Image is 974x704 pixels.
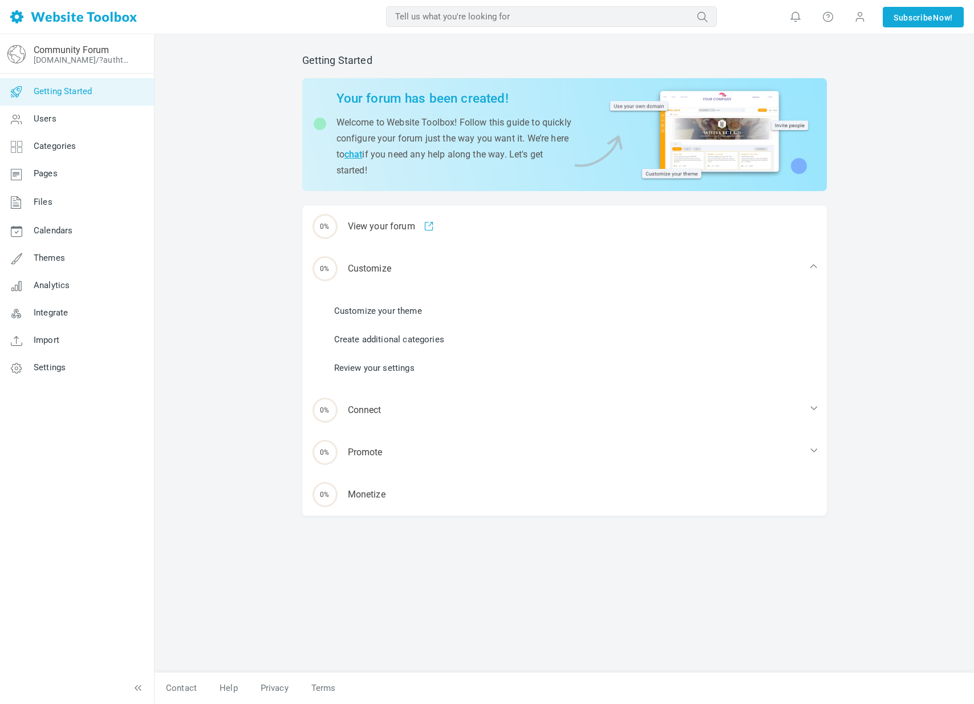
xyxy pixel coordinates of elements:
span: Import [34,335,59,345]
input: Tell us what you're looking for [386,6,717,27]
div: Customize [302,248,827,290]
div: Connect [302,389,827,431]
a: Community Forum [34,44,109,55]
a: chat [344,149,363,160]
a: Terms [300,678,347,698]
a: Privacy [249,678,300,698]
h2: Getting Started [302,54,827,67]
img: globe-icon.png [7,45,26,63]
div: View your forum [302,205,827,248]
span: Files [34,197,52,207]
span: 0% [313,398,338,423]
h2: Your forum has been created! [336,91,572,106]
a: Review your settings [334,362,415,374]
span: Integrate [34,308,68,318]
a: Help [208,678,249,698]
a: 0% View your forum [302,205,827,248]
span: Now! [933,11,953,24]
span: Pages [34,168,58,179]
a: Contact [155,678,208,698]
span: 0% [313,256,338,281]
div: Promote [302,431,827,474]
a: Customize your theme [334,305,422,317]
span: Themes [34,253,65,263]
span: 0% [313,440,338,465]
span: Users [34,114,56,124]
a: 0% Monetize [302,474,827,516]
span: Getting Started [34,86,92,96]
span: Calendars [34,225,72,236]
a: SubscribeNow! [883,7,964,27]
span: Settings [34,362,66,373]
span: 0% [313,482,338,507]
a: [DOMAIN_NAME]/?authtoken=3d1540b02ccc6a7c2b1b0cd0040d2564&rememberMe=1 [34,55,133,64]
span: Categories [34,141,76,151]
span: Analytics [34,280,70,290]
p: Welcome to Website Toolbox! Follow this guide to quickly configure your forum just the way you wa... [336,115,572,179]
span: 0% [313,214,338,239]
a: Create additional categories [334,333,444,346]
div: Monetize [302,474,827,516]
